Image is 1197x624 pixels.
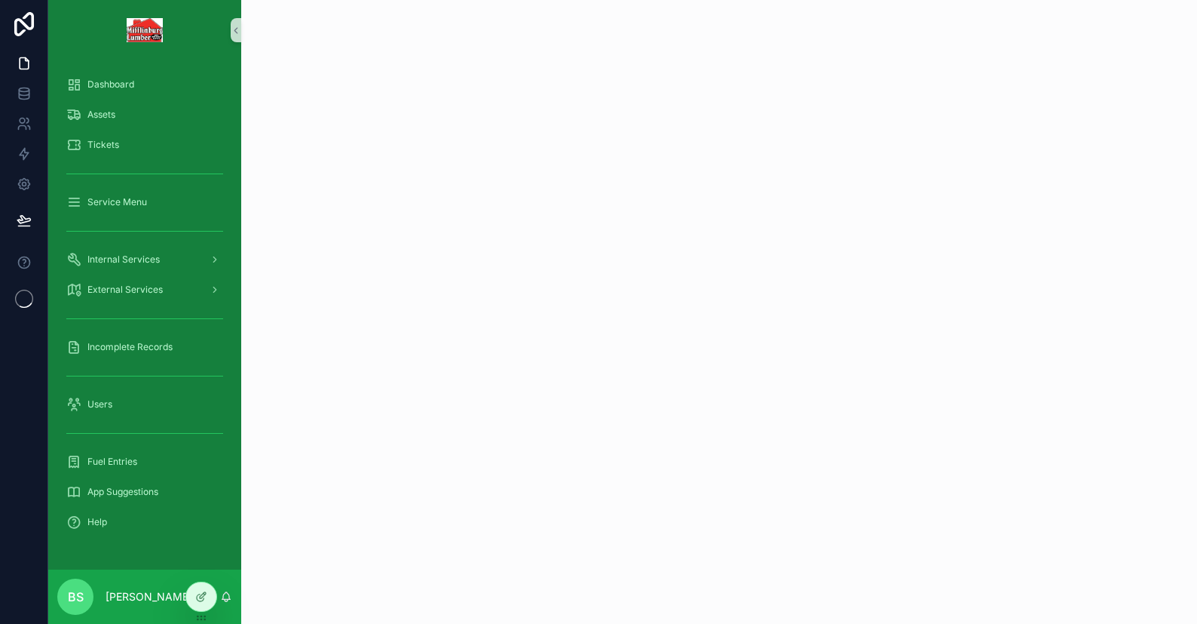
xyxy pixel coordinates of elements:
[87,196,147,208] span: Service Menu
[57,478,232,506] a: App Suggestions
[57,246,232,273] a: Internal Services
[127,18,164,42] img: App logo
[57,448,232,475] a: Fuel Entries
[57,131,232,158] a: Tickets
[87,398,112,410] span: Users
[87,254,160,266] span: Internal Services
[68,588,84,606] span: BS
[57,509,232,536] a: Help
[57,71,232,98] a: Dashboard
[57,334,232,361] a: Incomplete Records
[87,486,158,498] span: App Suggestions
[87,78,134,91] span: Dashboard
[87,516,107,528] span: Help
[106,589,192,604] p: [PERSON_NAME]
[57,101,232,128] a: Assets
[87,284,163,296] span: External Services
[87,139,119,151] span: Tickets
[57,189,232,216] a: Service Menu
[87,109,115,121] span: Assets
[57,391,232,418] a: Users
[87,341,173,353] span: Incomplete Records
[48,60,241,555] div: scrollable content
[87,456,137,468] span: Fuel Entries
[57,276,232,303] a: External Services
